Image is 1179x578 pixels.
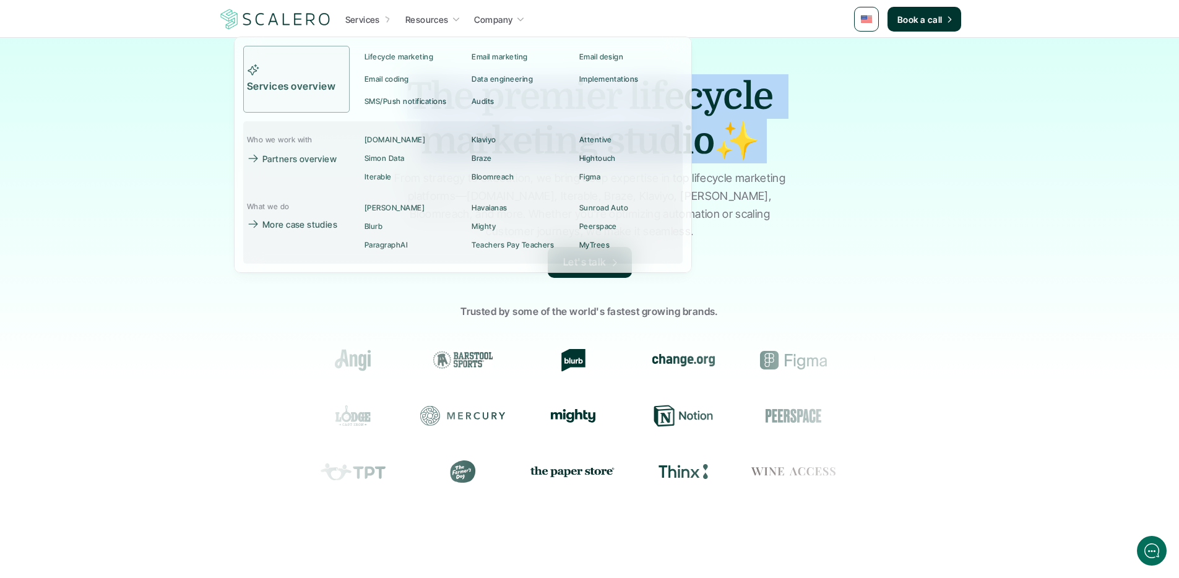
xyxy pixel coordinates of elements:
p: MyTrees [579,241,609,249]
p: Havaianas [472,204,507,212]
a: Attentive [575,131,682,149]
a: [PERSON_NAME] [361,199,468,217]
a: [DOMAIN_NAME] [361,131,468,149]
p: Resources [405,13,449,26]
a: ParagraphAI [361,236,468,254]
p: Services [345,13,380,26]
a: Havaianas [468,199,575,217]
a: Services overview [243,46,350,113]
p: More case studies [262,218,337,231]
a: SMS/Push notifications [361,90,468,113]
p: Attentive [579,136,611,144]
img: Scalero company logotype [218,7,332,31]
a: Klaviyo [468,131,575,149]
span: We run on Gist [103,433,157,441]
p: Blurb [365,222,382,231]
p: [PERSON_NAME] [365,204,425,212]
p: Klaviyo [472,136,496,144]
p: Iterable [365,173,392,181]
a: Braze [468,149,575,168]
p: Braze [472,154,491,163]
a: Hightouch [575,149,682,168]
a: Bloomreach [468,168,575,186]
p: Services overview [247,79,339,95]
iframe: gist-messenger-bubble-iframe [1137,536,1167,566]
p: Peerspace [579,222,616,231]
p: Hightouch [579,154,615,163]
a: Book a call [887,7,961,32]
p: From strategy to execution, we bring deep expertise in top lifecycle marketing platforms—[DOMAIN_... [389,170,791,241]
p: Sunroad Auto [579,204,628,212]
p: Who we work with [247,136,313,144]
a: Email design [575,46,682,68]
a: Peerspace [575,217,682,236]
a: Implementations [575,68,682,90]
span: New conversation [80,171,149,181]
a: Sunroad Auto [575,199,682,217]
a: Audits [468,90,568,113]
a: Email coding [361,68,468,90]
p: Lifecycle marketing [365,53,433,61]
p: ParagraphAI [365,241,408,249]
a: Iterable [361,168,468,186]
button: New conversation [19,164,228,189]
a: Blurb [361,217,468,236]
a: Data engineering [468,68,575,90]
p: [DOMAIN_NAME] [365,136,425,144]
p: Implementations [579,75,638,84]
p: Email design [579,53,623,61]
a: More case studies [243,215,350,233]
a: Figma [575,168,682,186]
p: Data engineering [472,75,533,84]
a: Scalero company logotype [218,8,332,30]
a: Lifecycle marketing [361,46,468,68]
a: Email marketing [468,46,575,68]
p: Book a call [897,13,943,26]
a: Mighty [468,217,575,236]
p: Figma [579,173,600,181]
h1: Hi! Welcome to [GEOGRAPHIC_DATA]. [19,60,229,80]
p: What we do [247,202,290,211]
a: Partners overview [243,149,345,168]
h2: Let us know if we can help with lifecycle marketing. [19,82,229,142]
p: Teachers Pay Teachers [472,241,554,249]
p: Email marketing [472,53,527,61]
p: Mighty [472,222,496,231]
a: MyTrees [575,236,682,254]
p: Company [474,13,513,26]
p: Simon Data [365,154,405,163]
p: Partners overview [262,152,337,165]
a: Simon Data [361,149,468,168]
p: Audits [472,97,494,106]
a: Teachers Pay Teachers [468,236,575,254]
p: Email coding [365,75,409,84]
h1: The premier lifecycle marketing studio✨ [373,74,806,163]
p: Bloomreach [472,173,514,181]
p: SMS/Push notifications [365,97,447,106]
